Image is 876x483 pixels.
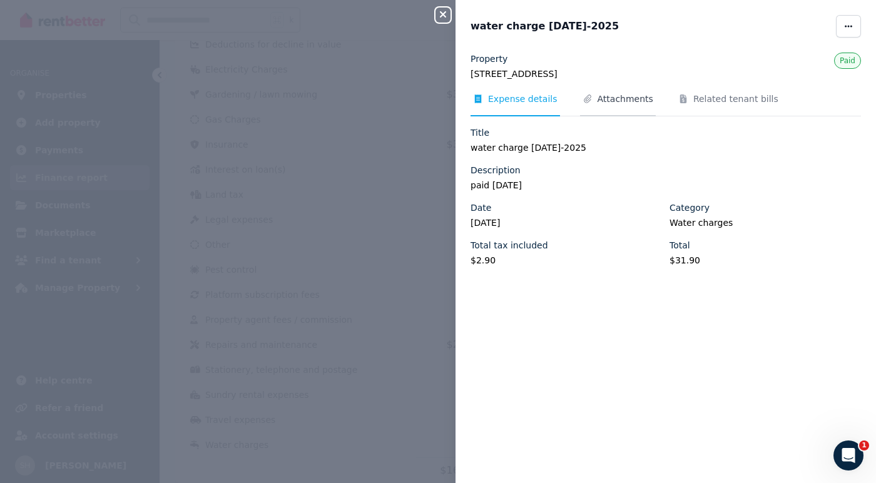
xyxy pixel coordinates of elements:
[471,239,548,252] label: Total tax included
[859,440,869,450] span: 1
[833,440,863,470] iframe: Intercom live chat
[471,126,489,139] label: Title
[670,201,710,214] label: Category
[471,93,861,116] nav: Tabs
[471,254,662,267] legend: $2.90
[471,179,861,191] legend: paid [DATE]
[840,56,855,65] span: Paid
[471,201,491,214] label: Date
[693,93,778,105] span: Related tenant bills
[471,141,861,154] legend: water charge [DATE]-2025
[670,216,861,229] legend: Water charges
[471,19,619,34] span: water charge [DATE]-2025
[670,239,690,252] label: Total
[471,53,507,65] label: Property
[488,93,558,105] span: Expense details
[471,216,662,229] legend: [DATE]
[598,93,653,105] span: Attachments
[670,254,861,267] legend: $31.90
[471,164,521,176] label: Description
[471,68,861,80] legend: [STREET_ADDRESS]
